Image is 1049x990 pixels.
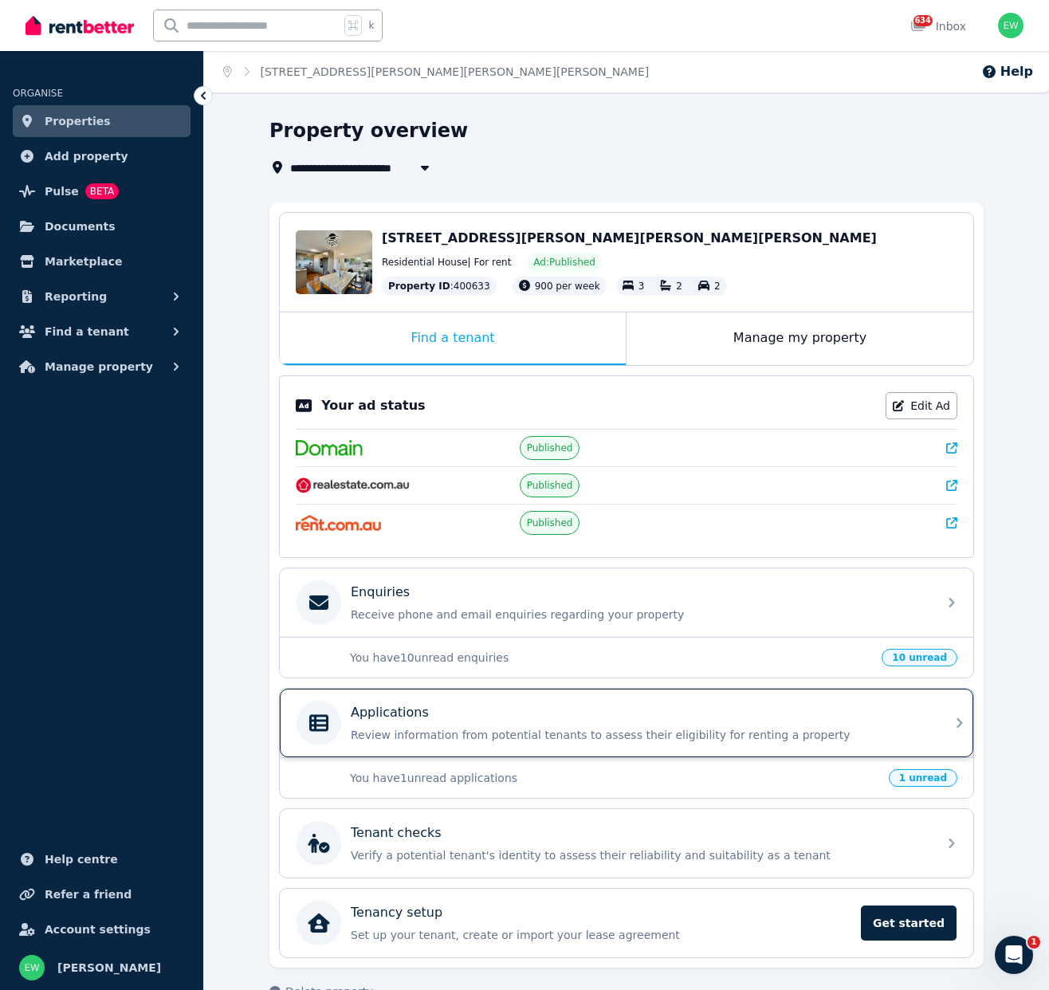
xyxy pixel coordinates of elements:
a: Refer a friend [13,878,191,910]
span: Published [527,517,573,529]
span: 2 [714,281,721,292]
span: Documents [45,217,116,236]
a: Account settings [13,913,191,945]
p: Review information from potential tenants to assess their eligibility for renting a property [351,727,928,743]
a: Edit Ad [886,392,957,419]
p: Your ad status [321,396,425,415]
img: Rent.com.au [296,515,381,531]
p: Tenant checks [351,823,442,843]
a: Properties [13,105,191,137]
h1: Property overview [269,118,468,143]
span: Published [527,442,573,454]
span: 3 [638,281,645,292]
span: Get started [861,906,957,941]
span: Published [527,479,573,492]
p: Verify a potential tenant's identity to assess their reliability and suitability as a tenant [351,847,928,863]
span: 10 unread [882,649,957,666]
img: RealEstate.com.au [296,477,410,493]
span: k [368,19,374,32]
span: Help centre [45,850,118,869]
button: Manage property [13,351,191,383]
button: Reporting [13,281,191,312]
img: Domain.com.au [296,440,363,456]
span: 2 [676,281,682,292]
p: You have 10 unread enquiries [350,650,872,666]
span: 1 unread [889,769,957,787]
span: BETA [85,183,119,199]
span: Find a tenant [45,322,129,341]
p: Enquiries [351,583,410,602]
img: RentBetter [26,14,134,37]
span: 1 [1027,936,1040,949]
div: Manage my property [627,312,973,365]
img: Evelyn Wang [998,13,1023,38]
a: Tenant checksVerify a potential tenant's identity to assess their reliability and suitability as ... [280,809,973,878]
a: Add property [13,140,191,172]
a: [STREET_ADDRESS][PERSON_NAME][PERSON_NAME][PERSON_NAME] [261,65,650,78]
span: Manage property [45,357,153,376]
span: Property ID [388,280,450,293]
a: Documents [13,210,191,242]
button: Find a tenant [13,316,191,348]
div: Inbox [910,18,966,34]
span: 900 per week [535,281,600,292]
span: Residential House | For rent [382,256,511,269]
span: [PERSON_NAME] [57,958,161,977]
span: Refer a friend [45,885,132,904]
div: Find a tenant [280,312,626,365]
span: Pulse [45,182,79,201]
a: ApplicationsReview information from potential tenants to assess their eligibility for renting a p... [280,689,973,757]
span: ORGANISE [13,88,63,99]
p: Tenancy setup [351,903,442,922]
span: Reporting [45,287,107,306]
a: Help centre [13,843,191,875]
p: Receive phone and email enquiries regarding your property [351,607,928,623]
p: Set up your tenant, create or import your lease agreement [351,927,851,943]
span: Account settings [45,920,151,939]
a: EnquiriesReceive phone and email enquiries regarding your property [280,568,973,637]
span: Properties [45,112,111,131]
img: Evelyn Wang [19,955,45,980]
button: Help [981,62,1033,81]
p: Applications [351,703,429,722]
span: [STREET_ADDRESS][PERSON_NAME][PERSON_NAME][PERSON_NAME] [382,230,877,246]
span: Ad: Published [533,256,595,269]
a: Tenancy setupSet up your tenant, create or import your lease agreementGet started [280,889,973,957]
iframe: Intercom live chat [995,936,1033,974]
span: Marketplace [45,252,122,271]
span: Add property [45,147,128,166]
div: : 400633 [382,277,497,296]
p: You have 1 unread applications [350,770,879,786]
a: PulseBETA [13,175,191,207]
span: 634 [913,15,933,26]
nav: Breadcrumb [204,51,668,92]
a: Marketplace [13,246,191,277]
